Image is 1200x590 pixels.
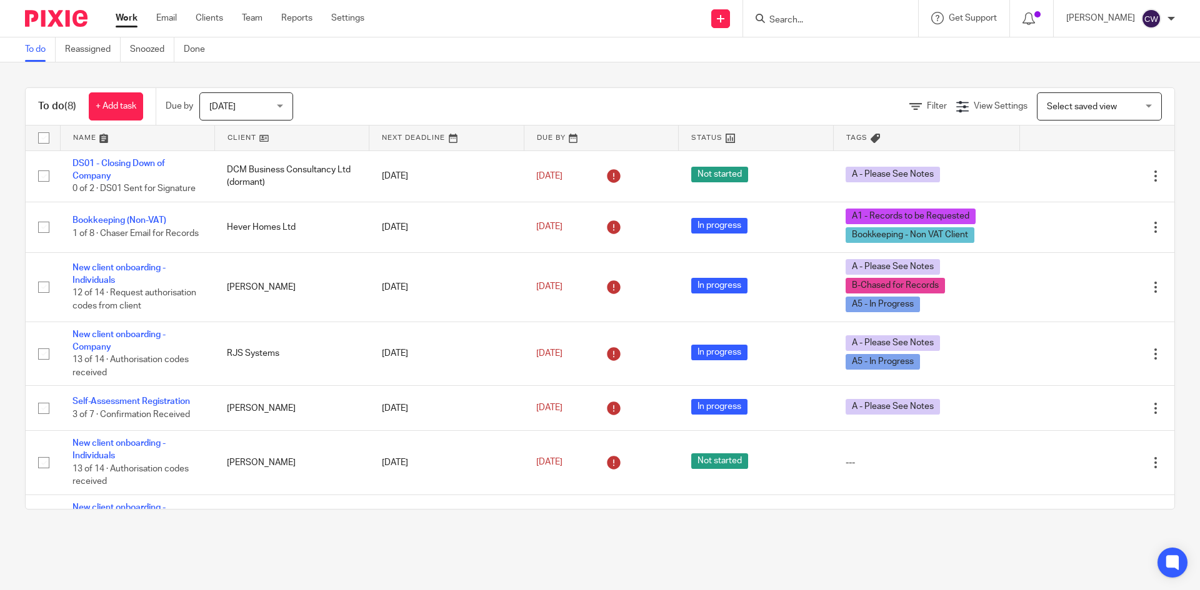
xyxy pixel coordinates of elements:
a: Done [184,37,214,62]
span: Select saved view [1047,102,1117,111]
td: [DATE] [369,494,524,546]
a: Self-Assessment Registration [72,397,190,406]
td: [DATE] [369,386,524,430]
a: DS01 - Closing Down of Company [72,159,165,180]
p: Due by [166,100,193,112]
td: [DATE] [369,202,524,252]
td: RJS Systems [214,322,369,386]
a: New client onboarding - Company [72,503,166,524]
a: Work [116,12,137,24]
a: Team [242,12,262,24]
img: Pixie [25,10,87,27]
span: A - Please See Notes [846,399,940,415]
div: --- [846,456,1007,469]
span: 12 of 14 · Request authorisation codes from client [72,289,196,311]
span: View Settings [974,102,1027,111]
a: Bookkeeping (Non-VAT) [72,216,166,225]
span: A - Please See Notes [846,259,940,275]
span: [DATE] [536,349,562,358]
td: Hever Homes Ltd [214,202,369,252]
span: 13 of 14 · Authorisation codes received [72,465,189,486]
span: In progress [691,218,747,234]
a: New client onboarding - Company [72,330,166,352]
img: svg%3E [1141,9,1161,29]
td: [DATE] [369,430,524,494]
span: Tags [846,134,867,141]
td: [PERSON_NAME] [214,430,369,494]
span: A5 - In Progress [846,354,920,370]
td: [DATE] [369,322,524,386]
span: A1 - Records to be Requested [846,209,976,224]
span: [DATE] [536,283,562,292]
span: [DATE] [536,404,562,413]
a: New client onboarding - Individuals [72,439,166,460]
input: Search [768,15,881,26]
span: [DATE] [536,458,562,467]
span: A5 - In Progress [846,297,920,312]
a: To do [25,37,56,62]
a: Clients [196,12,223,24]
p: [PERSON_NAME] [1066,12,1135,24]
span: Filter [927,102,947,111]
a: Reassigned [65,37,121,62]
a: Reports [281,12,312,24]
span: [DATE] [209,102,236,111]
td: [PERSON_NAME] [214,386,369,430]
td: [PERSON_NAME] [214,252,369,322]
span: 0 of 2 · DS01 Sent for Signature [72,184,196,193]
span: [DATE] [536,172,562,180]
span: 1 of 8 · Chaser Email for Records [72,229,199,238]
a: + Add task [89,92,143,120]
span: A - Please See Notes [846,335,940,351]
span: A - Please See Notes [846,167,940,182]
a: Snoozed [130,37,174,62]
a: New client onboarding - Individuals [72,263,166,285]
a: Settings [331,12,364,24]
span: (8) [64,101,76,111]
span: Not started [691,167,748,182]
span: In progress [691,345,747,360]
h1: To do [38,100,76,113]
span: In progress [691,278,747,293]
span: 13 of 14 · Authorisation codes received [72,356,189,378]
span: [DATE] [536,223,562,232]
span: B-Chased for Records [846,278,945,293]
span: Bookkeeping - Non VAT Client [846,227,974,243]
td: Platform 1 Motor Co [214,494,369,546]
span: Not started [691,453,748,469]
span: In progress [691,399,747,415]
span: 3 of 7 · Confirmation Received [72,410,190,419]
td: [DATE] [369,150,524,202]
td: [DATE] [369,252,524,322]
span: Get Support [949,14,997,22]
a: Email [156,12,177,24]
td: DCM Business Consultancy Ltd (dormant) [214,150,369,202]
